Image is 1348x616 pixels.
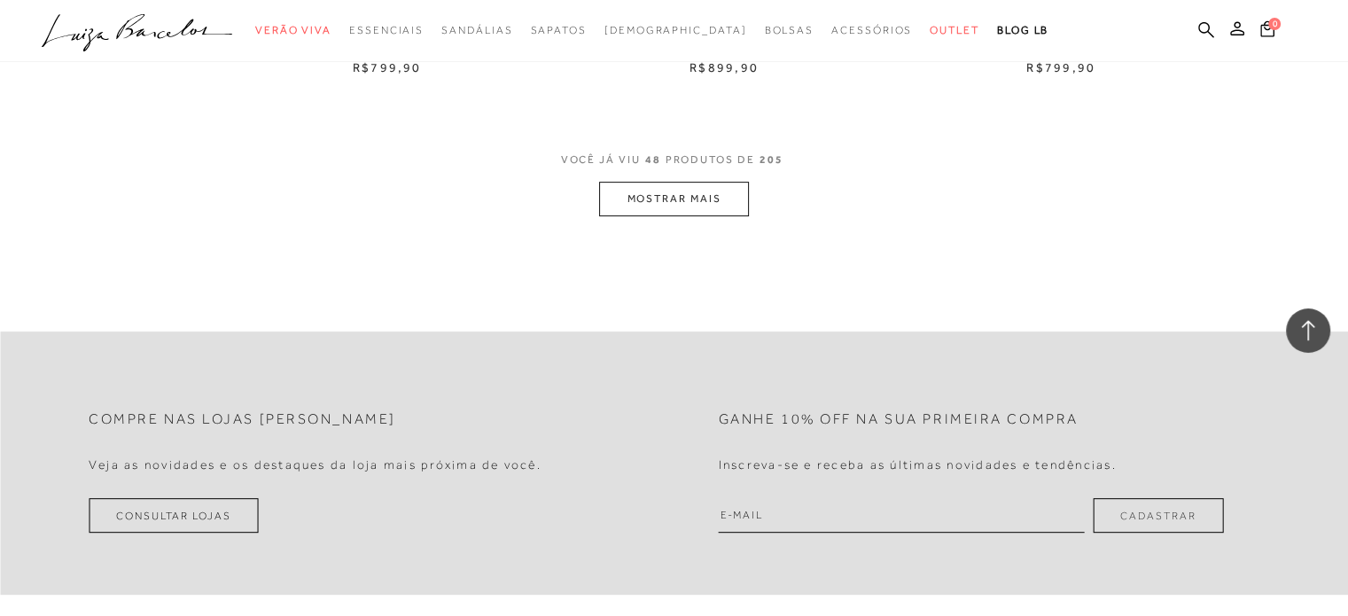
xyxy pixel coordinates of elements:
[930,14,979,47] a: categoryNavScreenReaderText
[441,14,512,47] a: categoryNavScreenReaderText
[719,498,1085,533] input: E-mail
[255,14,331,47] a: categoryNavScreenReaderText
[530,24,586,36] span: Sapatos
[599,182,748,216] button: MOSTRAR MAIS
[760,153,783,166] span: 205
[1268,18,1281,30] span: 0
[604,24,747,36] span: [DEMOGRAPHIC_DATA]
[604,14,747,47] a: noSubCategoriesText
[719,457,1117,472] h4: Inscreva-se e receba as últimas novidades e tendências.
[561,153,788,166] span: VOCÊ JÁ VIU PRODUTOS DE
[353,60,422,74] span: R$799,90
[764,24,814,36] span: Bolsas
[441,24,512,36] span: Sandálias
[764,14,814,47] a: categoryNavScreenReaderText
[997,14,1048,47] a: BLOG LB
[349,14,424,47] a: categoryNavScreenReaderText
[930,24,979,36] span: Outlet
[89,498,259,533] a: Consultar Lojas
[645,153,661,166] span: 48
[997,24,1048,36] span: BLOG LB
[719,411,1079,428] h2: Ganhe 10% off na sua primeira compra
[1255,19,1280,43] button: 0
[255,24,331,36] span: Verão Viva
[831,24,912,36] span: Acessórios
[1093,498,1223,533] button: Cadastrar
[1026,60,1095,74] span: R$799,90
[831,14,912,47] a: categoryNavScreenReaderText
[690,60,759,74] span: R$899,90
[89,411,396,428] h2: Compre nas lojas [PERSON_NAME]
[89,457,542,472] h4: Veja as novidades e os destaques da loja mais próxima de você.
[530,14,586,47] a: categoryNavScreenReaderText
[349,24,424,36] span: Essenciais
